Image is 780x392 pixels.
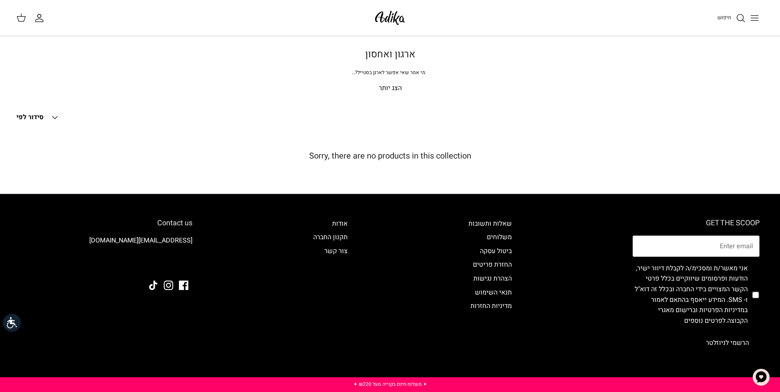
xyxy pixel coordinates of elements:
a: צור קשר [324,246,348,256]
button: הרשמי לניוזלטר [695,333,760,353]
a: לפרטים נוספים [684,316,726,326]
h1: ארגון ואחסון [104,49,677,61]
a: אודות [332,219,348,229]
div: Secondary navigation [305,219,356,353]
a: Instagram [164,281,173,290]
a: [EMAIL_ADDRESS][DOMAIN_NAME] [89,236,192,245]
a: שאלות ותשובות [468,219,512,229]
img: Adika IL [373,8,407,27]
a: החשבון שלי [34,13,47,23]
a: תקנון החברה [313,232,348,242]
a: תנאי השימוש [475,288,512,297]
button: צ'אט [749,365,773,390]
label: אני מאשר/ת ומסכימ/ה לקבלת דיוור ישיר, הודעות ופרסומים שיווקיים בכלל פרטי הקשר המצויים בידי החברה ... [633,263,748,326]
a: הצהרת נגישות [473,274,512,283]
a: Facebook [179,281,188,290]
a: החזרת פריטים [473,260,512,270]
a: חיפוש [717,13,746,23]
input: Email [633,236,760,257]
div: Secondary navigation [460,219,520,353]
img: Adika IL [170,258,192,269]
button: Toggle menu [746,9,764,27]
p: הצג יותר [104,83,677,94]
h6: GET THE SCOOP [633,219,760,228]
h5: Sorry, there are no products in this collection [16,151,764,161]
button: סידור לפי [16,109,60,127]
span: מי אמר שאי אפשר לארגן בסטייל? [352,69,425,76]
a: ביטול עסקה [480,246,512,256]
a: מדיניות החזרות [470,301,512,311]
span: חיפוש [717,14,731,21]
span: סידור לפי [16,112,43,122]
h6: Contact us [20,219,192,228]
a: משלוחים [487,232,512,242]
a: ✦ משלוח חינם בקנייה מעל ₪220 ✦ [353,381,427,388]
a: Tiktok [149,281,158,290]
